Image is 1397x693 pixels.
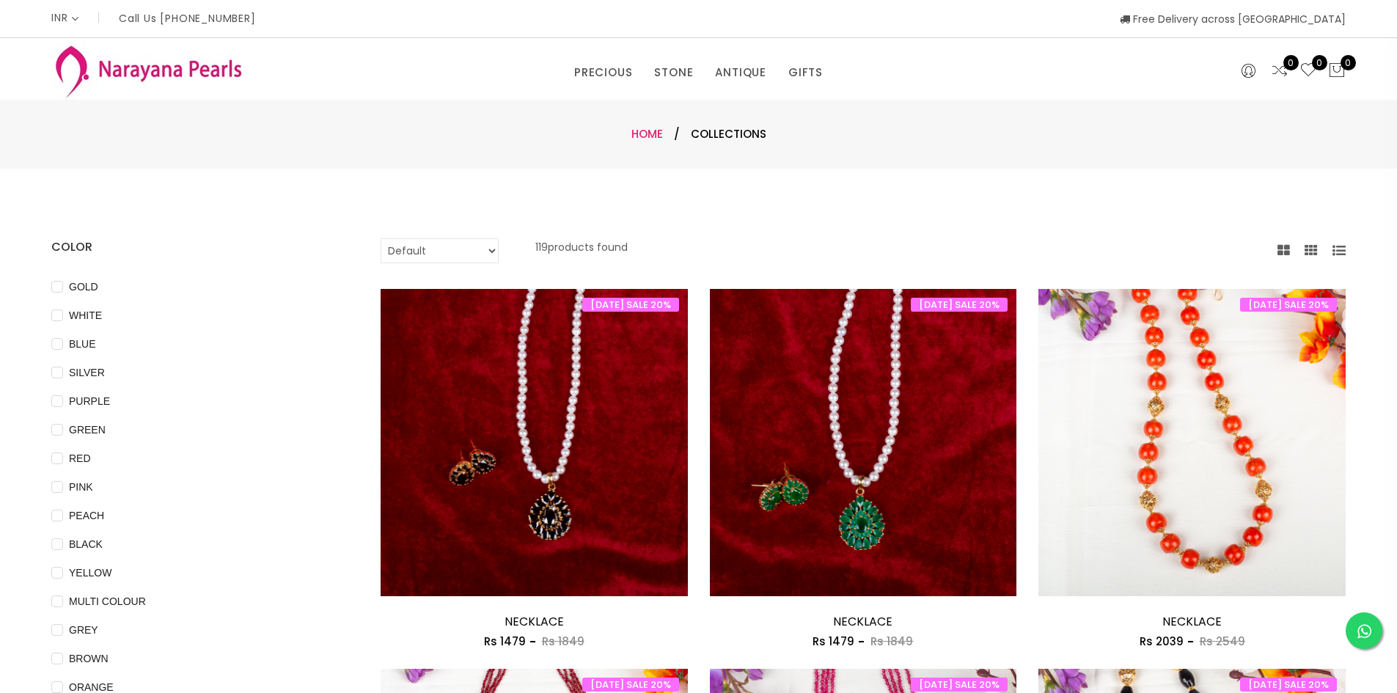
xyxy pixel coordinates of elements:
span: RED [63,450,97,466]
span: [DATE] SALE 20% [582,678,679,692]
a: Home [631,126,663,142]
span: [DATE] SALE 20% [911,298,1008,312]
span: Rs 2039 [1140,634,1184,649]
a: NECKLACE [1162,613,1222,630]
p: Call Us [PHONE_NUMBER] [119,13,256,23]
span: [DATE] SALE 20% [911,678,1008,692]
span: Rs 1849 [870,634,913,649]
a: STONE [654,62,693,84]
p: 119 products found [535,238,628,263]
a: NECKLACE [505,613,564,630]
a: 0 [1271,62,1288,81]
span: SILVER [63,364,111,381]
span: [DATE] SALE 20% [582,298,679,312]
span: / [674,125,680,143]
a: ANTIQUE [715,62,766,84]
span: GREY [63,622,104,638]
span: [DATE] SALE 20% [1240,298,1337,312]
span: 0 [1341,55,1356,70]
span: YELLOW [63,565,117,581]
span: Rs 1479 [813,634,854,649]
a: NECKLACE [833,613,892,630]
span: BLUE [63,336,102,352]
span: GREEN [63,422,111,438]
button: 0 [1328,62,1346,81]
span: Free Delivery across [GEOGRAPHIC_DATA] [1120,12,1346,26]
span: Rs 1849 [542,634,584,649]
span: PINK [63,479,99,495]
span: PEACH [63,507,110,524]
span: Rs 2549 [1200,634,1245,649]
span: 0 [1312,55,1327,70]
span: [DATE] SALE 20% [1240,678,1337,692]
a: GIFTS [788,62,823,84]
a: 0 [1299,62,1317,81]
span: PURPLE [63,393,116,409]
span: Collections [691,125,766,143]
span: MULTI COLOUR [63,593,152,609]
h4: COLOR [51,238,337,256]
span: BLACK [63,536,109,552]
span: BROWN [63,650,114,667]
span: 0 [1283,55,1299,70]
span: Rs 1479 [484,634,526,649]
span: WHITE [63,307,108,323]
span: GOLD [63,279,104,295]
a: PRECIOUS [574,62,632,84]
